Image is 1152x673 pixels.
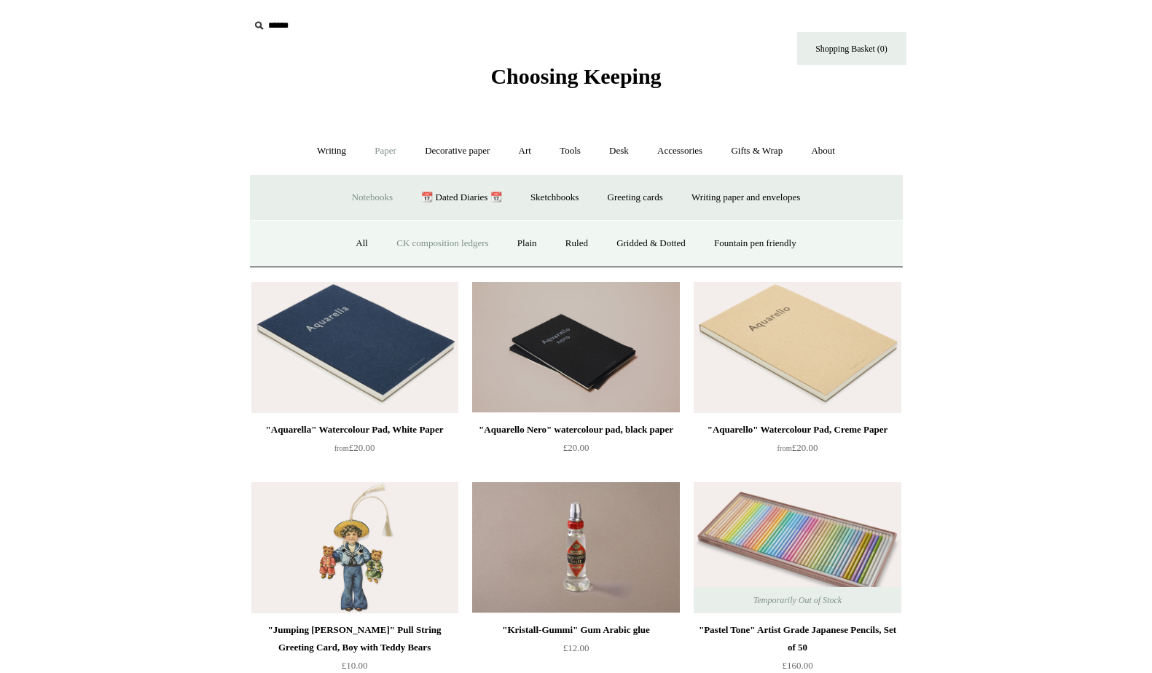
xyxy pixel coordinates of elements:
a: "Aquarella" Watercolour Pad, White Paper "Aquarella" Watercolour Pad, White Paper [251,282,458,413]
div: "Aquarello" Watercolour Pad, Creme Paper [697,421,897,438]
a: About [798,132,848,170]
a: "Aquarello Nero" watercolour pad, black paper "Aquarello Nero" watercolour pad, black paper [472,282,679,413]
span: £10.00 [342,660,368,671]
a: Writing [304,132,359,170]
div: "Pastel Tone" Artist Grade Japanese Pencils, Set of 50 [697,621,897,656]
a: "Kristall-Gummi" Gum Arabic glue "Kristall-Gummi" Gum Arabic glue [472,482,679,613]
a: "Aquarello" Watercolour Pad, Creme Paper from£20.00 [694,421,901,481]
a: Art [506,132,544,170]
a: Plain [504,224,550,263]
a: Tools [546,132,594,170]
a: "Aquarella" Watercolour Pad, White Paper from£20.00 [251,421,458,481]
a: Notebooks [339,178,406,217]
div: "Aquarella" Watercolour Pad, White Paper [255,421,455,438]
img: "Aquarello" Watercolour Pad, Creme Paper [694,282,901,413]
a: "Aquarello Nero" watercolour pad, black paper £20.00 [472,421,679,481]
a: Fountain pen friendly [701,224,810,263]
a: Sketchbooks [517,178,592,217]
a: 📆 Dated Diaries 📆 [408,178,514,217]
a: "Aquarello" Watercolour Pad, Creme Paper "Aquarello" Watercolour Pad, Creme Paper [694,282,901,413]
span: Temporarily Out of Stock [739,587,856,613]
a: Accessories [644,132,716,170]
a: Greeting cards [595,178,676,217]
span: £20.00 [563,442,589,453]
img: "Aquarello Nero" watercolour pad, black paper [472,282,679,413]
span: £20.00 [777,442,818,453]
a: Desk [596,132,642,170]
span: £12.00 [563,642,589,653]
a: Gifts & Wrap [718,132,796,170]
a: Paper [361,132,410,170]
a: Shopping Basket (0) [797,32,906,65]
a: "Pastel Tone" Artist Grade Japanese Pencils, Set of 50 "Pastel Tone" Artist Grade Japanese Pencil... [694,482,901,613]
span: £20.00 [334,442,375,453]
a: Writing paper and envelopes [678,178,813,217]
img: "Jumping Jack" Pull String Greeting Card, Boy with Teddy Bears [251,482,458,613]
span: from [777,444,792,452]
a: Ruled [552,224,601,263]
div: "Aquarello Nero" watercolour pad, black paper [476,421,675,438]
img: "Pastel Tone" Artist Grade Japanese Pencils, Set of 50 [694,482,901,613]
a: Gridded & Dotted [603,224,699,263]
span: Choosing Keeping [490,64,661,88]
span: from [334,444,349,452]
a: "Jumping Jack" Pull String Greeting Card, Boy with Teddy Bears "Jumping Jack" Pull String Greetin... [251,482,458,613]
img: "Aquarella" Watercolour Pad, White Paper [251,282,458,413]
div: "Kristall-Gummi" Gum Arabic glue [476,621,675,639]
img: "Kristall-Gummi" Gum Arabic glue [472,482,679,613]
div: "Jumping [PERSON_NAME]" Pull String Greeting Card, Boy with Teddy Bears [255,621,455,656]
a: All [342,224,381,263]
a: Choosing Keeping [490,76,661,86]
a: Decorative paper [412,132,503,170]
a: CK composition ledgers [383,224,501,263]
span: £160.00 [782,660,812,671]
